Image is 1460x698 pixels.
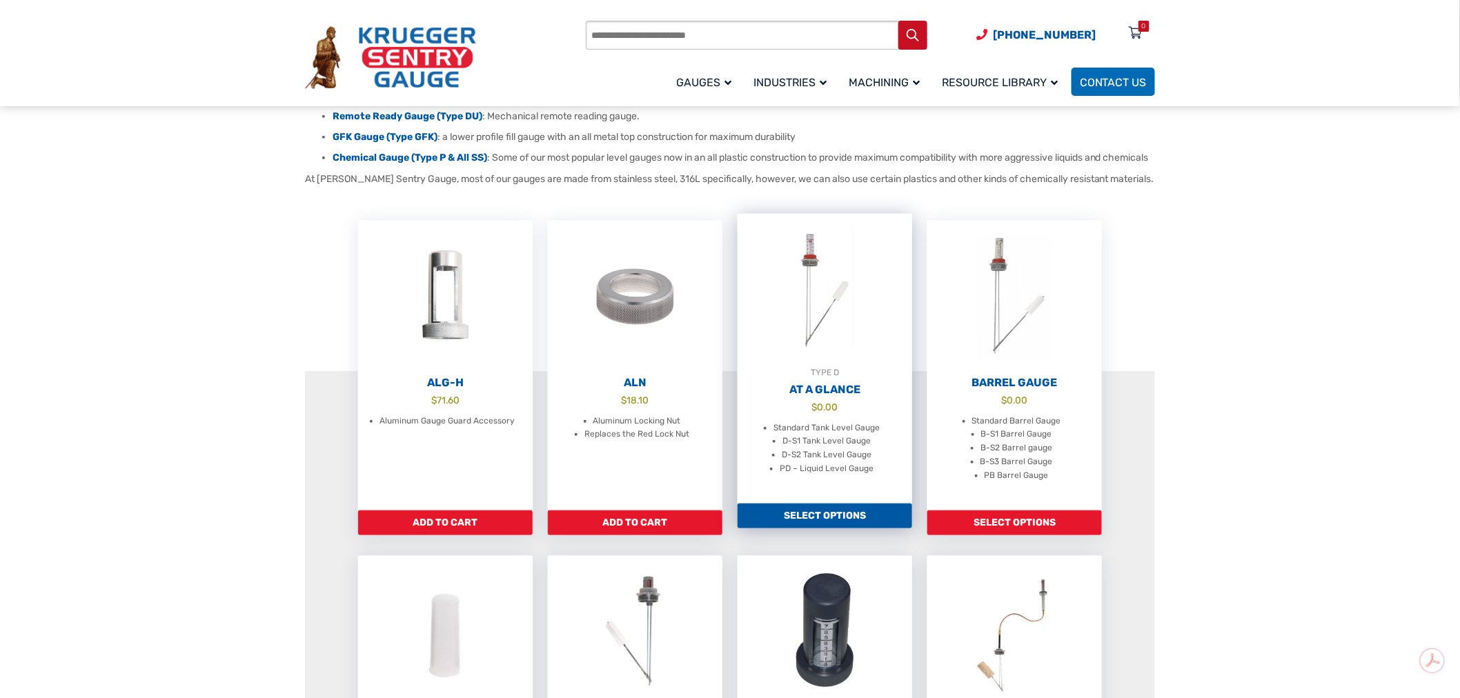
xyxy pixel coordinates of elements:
[358,221,533,510] a: ALG-H $71.60 Aluminum Gauge Guard Accessory
[333,131,437,143] a: GFK Gauge (Type GFK)
[548,510,722,535] a: Add to cart: “ALN”
[812,401,838,412] bdi: 0.00
[773,421,880,435] li: Standard Tank Level Gauge
[431,395,437,406] span: $
[840,66,934,98] a: Machining
[738,366,912,379] div: TYPE D
[431,395,460,406] bdi: 71.60
[753,76,827,89] span: Industries
[927,221,1102,510] a: Barrel Gauge $0.00 Standard Barrel Gauge B-S1 Barrel Gauge B-S2 Barrel gauge B-S3 Barrel Gauge PB...
[593,415,681,428] li: Aluminum Locking Nut
[358,221,533,372] img: ALG-OF
[1080,76,1147,89] span: Contact Us
[985,469,1049,483] li: PB Barrel Gauge
[981,428,1052,441] li: B-S1 Barrel Gauge
[927,376,1102,390] h2: Barrel Gauge
[780,462,874,476] li: PD – Liquid Level Gauge
[548,221,722,372] img: ALN
[1002,395,1028,406] bdi: 0.00
[849,76,920,89] span: Machining
[927,510,1102,535] a: Add to cart: “Barrel Gauge”
[927,221,1102,372] img: Barrel Gauge
[379,415,515,428] li: Aluminum Gauge Guard Accessory
[738,503,912,528] a: Add to cart: “At A Glance”
[782,448,871,462] li: D-S2 Tank Level Gauge
[1002,395,1007,406] span: $
[993,28,1096,41] span: [PHONE_NUMBER]
[738,214,912,503] a: TYPE DAt A Glance $0.00 Standard Tank Level Gauge D-S1 Tank Level Gauge D-S2 Tank Level Gauge PD ...
[333,110,1155,123] li: : Mechanical remote reading gauge.
[333,130,1155,144] li: : a lower profile fill gauge with an all metal top construction for maximum durability
[976,26,1096,43] a: Phone Number (920) 434-8860
[738,383,912,397] h2: At A Glance
[812,401,818,412] span: $
[305,26,476,90] img: Krueger Sentry Gauge
[622,395,627,406] span: $
[358,376,533,390] h2: ALG-H
[333,110,482,122] a: Remote Ready Gauge (Type DU)
[305,172,1155,186] p: At [PERSON_NAME] Sentry Gauge, most of our gauges are made from stainless steel, 316L specificall...
[1142,21,1146,32] div: 0
[745,66,840,98] a: Industries
[980,441,1052,455] li: B-S2 Barrel gauge
[668,66,745,98] a: Gauges
[980,455,1053,469] li: B-S3 Barrel Gauge
[782,435,871,448] li: D-S1 Tank Level Gauge
[358,510,533,535] a: Add to cart: “ALG-H”
[333,151,1155,165] li: : Some of our most popular level gauges now in an all plastic construction to provide maximum com...
[934,66,1072,98] a: Resource Library
[942,76,1058,89] span: Resource Library
[584,428,689,441] li: Replaces the Red Lock Nut
[548,376,722,390] h2: ALN
[676,76,731,89] span: Gauges
[333,152,487,163] a: Chemical Gauge (Type P & All SS)
[548,221,722,510] a: ALN $18.10 Aluminum Locking Nut Replaces the Red Lock Nut
[622,395,649,406] bdi: 18.10
[972,415,1061,428] li: Standard Barrel Gauge
[1072,68,1155,96] a: Contact Us
[738,214,912,366] img: At A Glance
